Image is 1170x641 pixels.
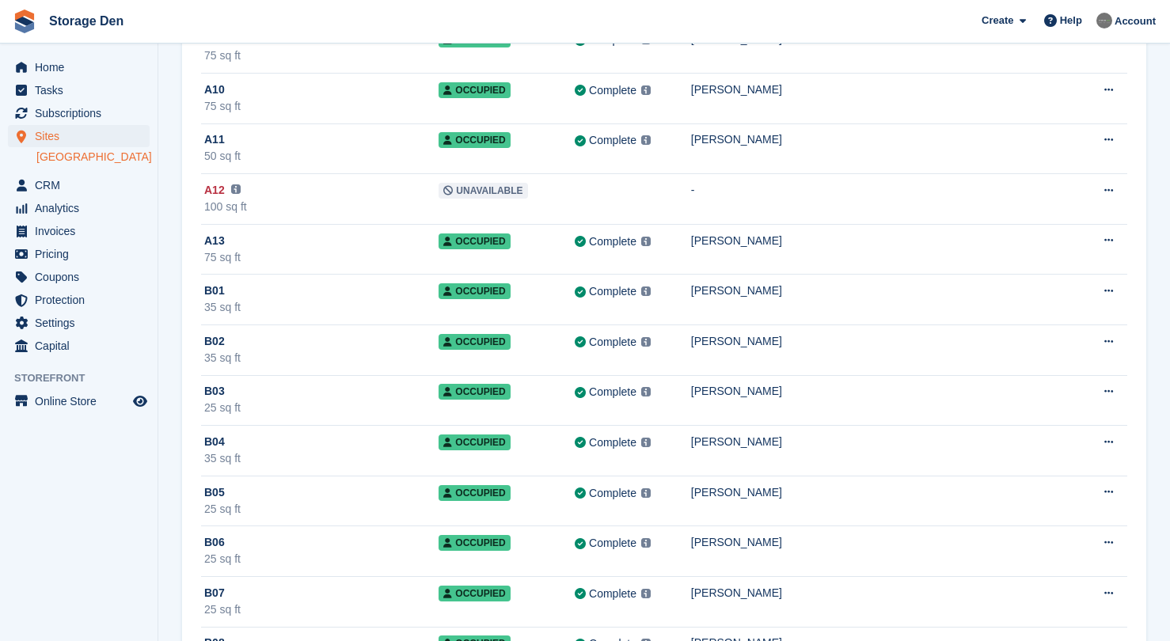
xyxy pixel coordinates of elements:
[204,98,439,115] div: 75 sq ft
[8,266,150,288] a: menu
[8,79,150,101] a: menu
[204,131,225,148] span: A11
[35,102,130,124] span: Subscriptions
[35,335,130,357] span: Capital
[691,174,1077,225] td: -
[641,337,651,347] img: icon-info-grey-7440780725fd019a000dd9b08b2336e03edf1995a4989e88bcd33f0948082b44.svg
[204,148,439,165] div: 50 sq ft
[35,79,130,101] span: Tasks
[8,197,150,219] a: menu
[439,586,510,601] span: Occupied
[439,434,510,450] span: Occupied
[35,174,130,196] span: CRM
[589,233,636,250] div: Complete
[231,184,241,194] img: icon-info-grey-7440780725fd019a000dd9b08b2336e03edf1995a4989e88bcd33f0948082b44.svg
[589,132,636,149] div: Complete
[691,434,1077,450] div: [PERSON_NAME]
[204,551,439,567] div: 25 sq ft
[691,383,1077,400] div: [PERSON_NAME]
[8,174,150,196] a: menu
[8,390,150,412] a: menu
[1060,13,1082,28] span: Help
[589,384,636,400] div: Complete
[1096,13,1112,28] img: Brian Barbour
[641,286,651,296] img: icon-info-grey-7440780725fd019a000dd9b08b2336e03edf1995a4989e88bcd33f0948082b44.svg
[8,125,150,147] a: menu
[8,312,150,334] a: menu
[8,220,150,242] a: menu
[439,485,510,501] span: Occupied
[204,484,225,501] span: B05
[204,501,439,518] div: 25 sq ft
[641,135,651,145] img: icon-info-grey-7440780725fd019a000dd9b08b2336e03edf1995a4989e88bcd33f0948082b44.svg
[641,438,651,447] img: icon-info-grey-7440780725fd019a000dd9b08b2336e03edf1995a4989e88bcd33f0948082b44.svg
[204,283,225,299] span: B01
[204,450,439,467] div: 35 sq ft
[35,220,130,242] span: Invoices
[204,601,439,618] div: 25 sq ft
[982,13,1013,28] span: Create
[691,585,1077,601] div: [PERSON_NAME]
[204,233,225,249] span: A13
[691,283,1077,299] div: [PERSON_NAME]
[641,237,651,246] img: icon-info-grey-7440780725fd019a000dd9b08b2336e03edf1995a4989e88bcd33f0948082b44.svg
[35,125,130,147] span: Sites
[131,392,150,411] a: Preview store
[691,82,1077,98] div: [PERSON_NAME]
[204,299,439,316] div: 35 sq ft
[641,589,651,598] img: icon-info-grey-7440780725fd019a000dd9b08b2336e03edf1995a4989e88bcd33f0948082b44.svg
[43,8,130,34] a: Storage Den
[13,9,36,33] img: stora-icon-8386f47178a22dfd0bd8f6a31ec36ba5ce8667c1dd55bd0f319d3a0aa187defe.svg
[204,182,225,199] span: A12
[439,334,510,350] span: Occupied
[35,266,130,288] span: Coupons
[35,243,130,265] span: Pricing
[439,535,510,551] span: Occupied
[35,197,130,219] span: Analytics
[589,535,636,552] div: Complete
[35,312,130,334] span: Settings
[204,350,439,366] div: 35 sq ft
[439,132,510,148] span: Occupied
[8,289,150,311] a: menu
[641,538,651,548] img: icon-info-grey-7440780725fd019a000dd9b08b2336e03edf1995a4989e88bcd33f0948082b44.svg
[14,370,158,386] span: Storefront
[8,102,150,124] a: menu
[589,434,636,451] div: Complete
[204,585,225,601] span: B07
[691,534,1077,551] div: [PERSON_NAME]
[204,333,225,350] span: B02
[439,183,527,199] span: Unavailable
[8,56,150,78] a: menu
[204,249,439,266] div: 75 sq ft
[204,82,225,98] span: A10
[439,384,510,400] span: Occupied
[439,82,510,98] span: Occupied
[691,233,1077,249] div: [PERSON_NAME]
[641,85,651,95] img: icon-info-grey-7440780725fd019a000dd9b08b2336e03edf1995a4989e88bcd33f0948082b44.svg
[35,390,130,412] span: Online Store
[691,484,1077,501] div: [PERSON_NAME]
[691,131,1077,148] div: [PERSON_NAME]
[204,434,225,450] span: B04
[204,383,225,400] span: B03
[35,56,130,78] span: Home
[439,283,510,299] span: Occupied
[204,47,439,64] div: 75 sq ft
[641,488,651,498] img: icon-info-grey-7440780725fd019a000dd9b08b2336e03edf1995a4989e88bcd33f0948082b44.svg
[204,199,439,215] div: 100 sq ft
[35,289,130,311] span: Protection
[8,335,150,357] a: menu
[641,387,651,396] img: icon-info-grey-7440780725fd019a000dd9b08b2336e03edf1995a4989e88bcd33f0948082b44.svg
[1115,13,1156,29] span: Account
[589,586,636,602] div: Complete
[36,150,150,165] a: [GEOGRAPHIC_DATA]
[589,82,636,99] div: Complete
[589,485,636,502] div: Complete
[8,243,150,265] a: menu
[589,283,636,300] div: Complete
[691,333,1077,350] div: [PERSON_NAME]
[439,233,510,249] span: Occupied
[589,334,636,351] div: Complete
[204,400,439,416] div: 25 sq ft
